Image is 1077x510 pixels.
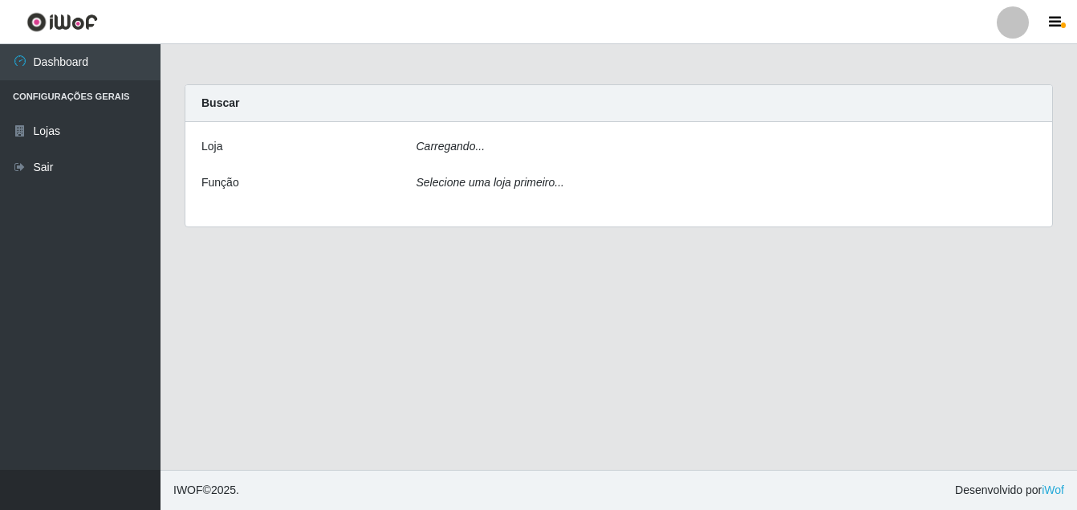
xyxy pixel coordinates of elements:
[955,482,1064,499] span: Desenvolvido por
[201,138,222,155] label: Loja
[201,96,239,109] strong: Buscar
[1042,483,1064,496] a: iWof
[26,12,98,32] img: CoreUI Logo
[201,174,239,191] label: Função
[417,140,486,153] i: Carregando...
[173,483,203,496] span: IWOF
[173,482,239,499] span: © 2025 .
[417,176,564,189] i: Selecione uma loja primeiro...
